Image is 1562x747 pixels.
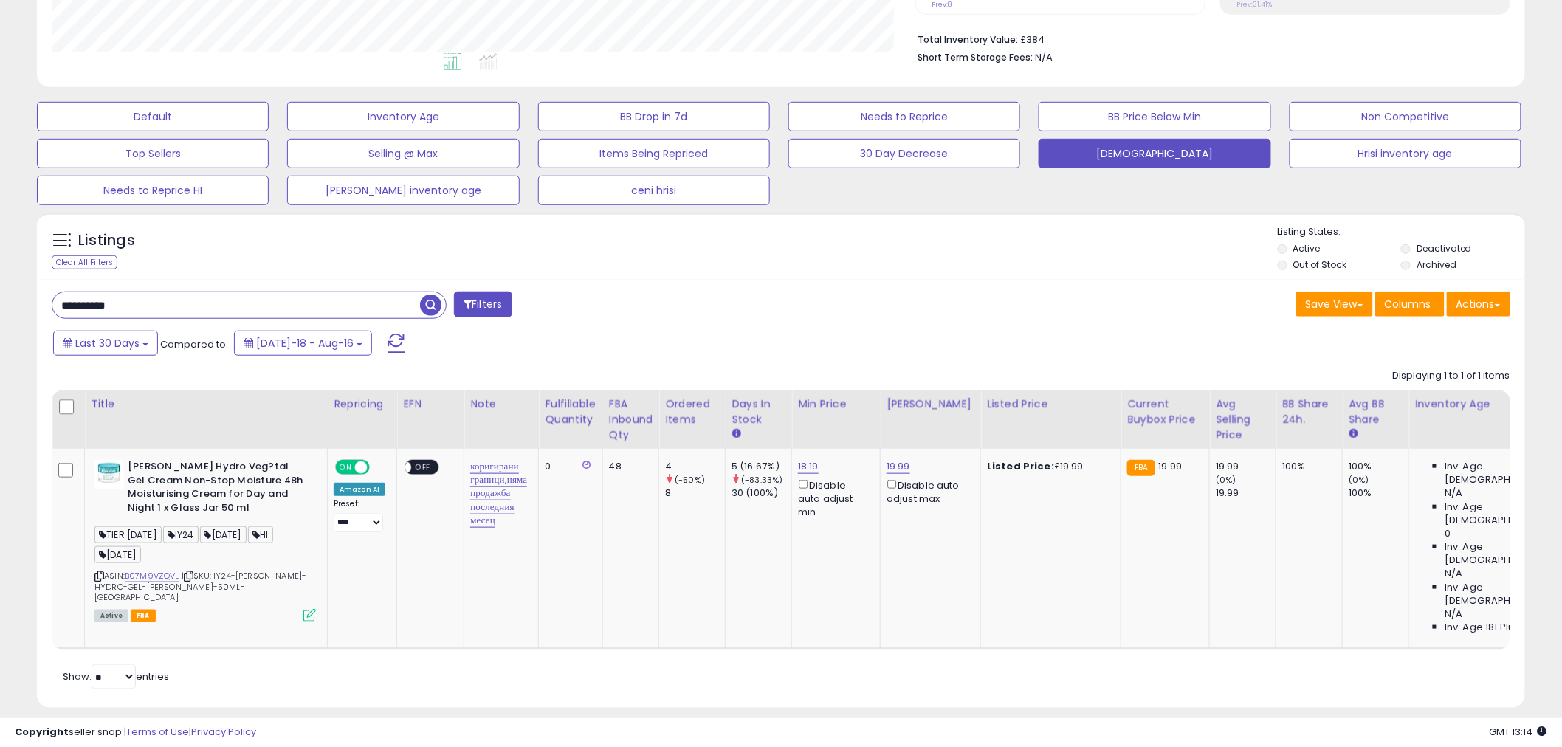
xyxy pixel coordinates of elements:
[37,176,269,205] button: Needs to Reprice HI
[1216,474,1236,486] small: (0%)
[287,176,519,205] button: [PERSON_NAME] inventory age
[37,139,269,168] button: Top Sellers
[538,176,770,205] button: ceni hrisi
[403,396,458,412] div: EFN
[1393,369,1510,383] div: Displaying 1 to 1 of 1 items
[1349,486,1408,500] div: 100%
[368,461,391,474] span: OFF
[1039,139,1270,168] button: [DEMOGRAPHIC_DATA]
[94,526,162,543] span: TIER [DATE]
[53,331,158,356] button: Last 30 Days
[609,396,653,443] div: FBA inbound Qty
[987,396,1115,412] div: Listed Price
[918,33,1018,46] b: Total Inventory Value:
[1278,225,1525,239] p: Listing States:
[128,460,307,518] b: [PERSON_NAME] Hydro Veg?tal Gel Cream Non-Stop Moisture 48h Moisturising Cream for Day and Night ...
[334,396,390,412] div: Repricing
[1417,242,1472,255] label: Deactivated
[887,459,910,474] a: 19.99
[545,460,591,473] div: 0
[665,486,725,500] div: 8
[63,669,169,684] span: Show: entries
[334,483,385,496] div: Amazon AI
[248,526,273,543] span: HI
[75,336,140,351] span: Last 30 Days
[126,725,189,739] a: Terms of Use
[1216,486,1276,500] div: 19.99
[15,726,256,740] div: seller snap | |
[1447,292,1510,317] button: Actions
[334,499,385,532] div: Preset:
[94,610,128,622] span: All listings currently available for purchase on Amazon
[37,102,269,131] button: Default
[1349,427,1358,441] small: Avg BB Share.
[94,570,306,603] span: | SKU: IY24-[PERSON_NAME]-HYDRO-GEL-[PERSON_NAME]-50ML-[GEOGRAPHIC_DATA]
[1282,396,1336,427] div: BB Share 24h.
[78,230,135,251] h5: Listings
[741,474,782,486] small: (-83.33%)
[987,460,1109,473] div: £19.99
[163,526,199,543] span: IY24
[798,477,869,519] div: Disable auto adjust min
[52,255,117,269] div: Clear All Filters
[732,486,791,500] div: 30 (100%)
[1349,474,1369,486] small: (0%)
[887,477,969,506] div: Disable auto adjust max
[337,461,355,474] span: ON
[1445,607,1462,621] span: N/A
[1039,102,1270,131] button: BB Price Below Min
[1216,460,1276,473] div: 19.99
[15,725,69,739] strong: Copyright
[1293,242,1321,255] label: Active
[788,102,1020,131] button: Needs to Reprice
[1445,567,1462,580] span: N/A
[234,331,372,356] button: [DATE]-18 - Aug-16
[538,102,770,131] button: BB Drop in 7d
[470,396,532,412] div: Note
[200,526,247,543] span: [DATE]
[732,460,791,473] div: 5 (16.67%)
[1127,460,1155,476] small: FBA
[732,427,740,441] small: Days In Stock.
[412,461,436,474] span: OFF
[1293,258,1347,271] label: Out of Stock
[665,396,719,427] div: Ordered Items
[798,396,874,412] div: Min Price
[1290,139,1521,168] button: Hrisi inventory age
[1375,292,1445,317] button: Columns
[887,396,974,412] div: [PERSON_NAME]
[675,474,705,486] small: (-50%)
[545,396,596,427] div: Fulfillable Quantity
[987,459,1054,473] b: Listed Price:
[1385,297,1431,311] span: Columns
[94,546,141,563] span: [DATE]
[91,396,321,412] div: Title
[1417,258,1456,271] label: Archived
[1490,725,1547,739] span: 2025-09-16 13:14 GMT
[1445,621,1522,634] span: Inv. Age 181 Plus:
[538,139,770,168] button: Items Being Repriced
[732,396,785,427] div: Days In Stock
[125,570,179,582] a: B07M9VZQVL
[94,460,316,621] div: ASIN:
[191,725,256,739] a: Privacy Policy
[1445,527,1451,540] span: 0
[1282,460,1331,473] div: 100%
[454,292,512,317] button: Filters
[470,459,527,528] a: коригирани граници,няма продажба последния месец
[160,337,228,351] span: Compared to:
[1159,459,1183,473] span: 19.99
[1035,50,1053,64] span: N/A
[287,102,519,131] button: Inventory Age
[256,336,354,351] span: [DATE]-18 - Aug-16
[287,139,519,168] button: Selling @ Max
[94,460,124,489] img: 418B+kfklAL._SL40_.jpg
[1445,486,1462,500] span: N/A
[918,30,1499,47] li: £384
[609,460,648,473] div: 48
[1296,292,1373,317] button: Save View
[918,51,1033,63] b: Short Term Storage Fees:
[798,459,819,474] a: 18.19
[1290,102,1521,131] button: Non Competitive
[1349,396,1403,427] div: Avg BB Share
